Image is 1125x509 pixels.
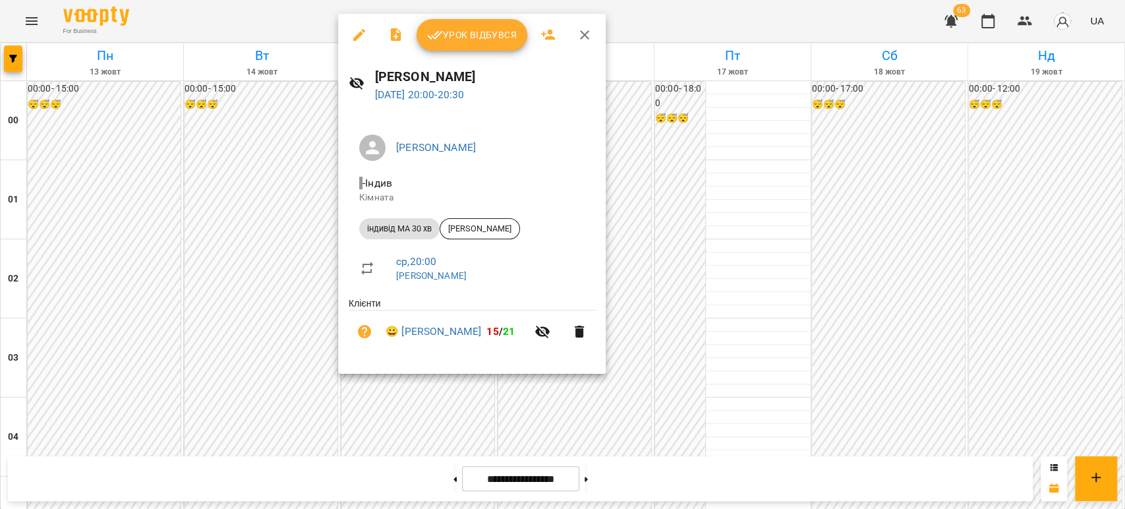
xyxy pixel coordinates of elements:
[486,325,498,338] span: 15
[396,141,476,154] a: [PERSON_NAME]
[359,177,395,189] span: - Індив
[375,88,465,101] a: [DATE] 20:00-20:30
[503,325,515,338] span: 21
[417,19,527,51] button: Урок відбувся
[375,67,595,87] h6: [PERSON_NAME]
[440,223,519,235] span: [PERSON_NAME]
[486,325,515,338] b: /
[386,324,481,340] a: 😀 [PERSON_NAME]
[396,270,467,281] a: [PERSON_NAME]
[359,223,440,235] span: індивід МА 30 хв
[440,218,520,239] div: [PERSON_NAME]
[349,297,595,358] ul: Клієнти
[427,27,517,43] span: Урок відбувся
[396,255,436,268] a: ср , 20:00
[359,191,585,204] p: Кімната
